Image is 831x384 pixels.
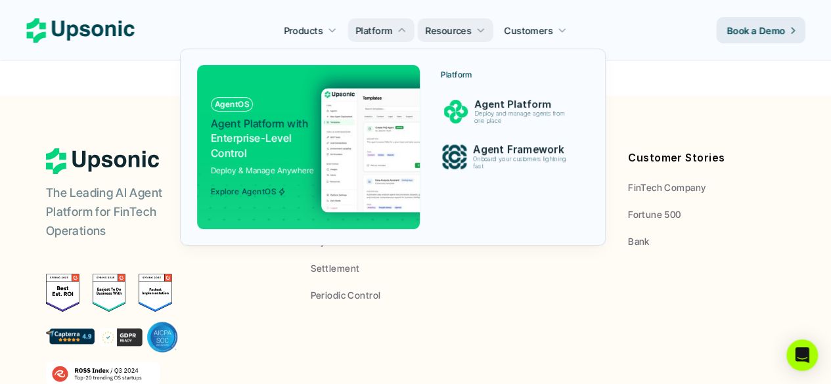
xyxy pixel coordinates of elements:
p: AgentOS [215,100,249,109]
p: Onboard your customers lightning fast [473,156,572,170]
p: FinTech Company [628,181,706,194]
p: Periodic Control [311,288,381,302]
a: Settlement [311,261,450,275]
p: The Leading AI Agent Platform for FinTech Operations [46,184,210,240]
span: Explore AgentOS [211,187,286,196]
p: Deploy and manage agents from one place [474,110,570,125]
p: Customer Stories [628,148,767,167]
a: Products [276,18,344,42]
span: Agent Platform with [211,117,308,130]
p: Book a Demo [727,24,785,37]
p: Products [284,24,323,37]
p: Settlement [311,261,359,275]
p: Fortune 500 [628,207,681,221]
div: Open Intercom Messenger [786,339,818,371]
p: Customers [505,24,553,37]
p: Resources [426,24,472,37]
p: Deploy & Manage Anywhere [211,164,314,177]
a: Book a Demo [716,17,805,43]
p: Agent Platform [474,98,571,110]
a: AgentOSAgent Platform withEnterprise-Level ControlDeploy & Manage AnywhereExplore AgentOS [197,65,420,229]
a: Periodic Control [311,288,450,302]
p: Platform [441,70,472,79]
p: Agent Framework [473,144,573,156]
p: Platform [355,24,392,37]
p: Enterprise-Level Control [211,116,311,160]
p: Explore AgentOS [211,187,276,196]
p: Bank [628,234,650,248]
